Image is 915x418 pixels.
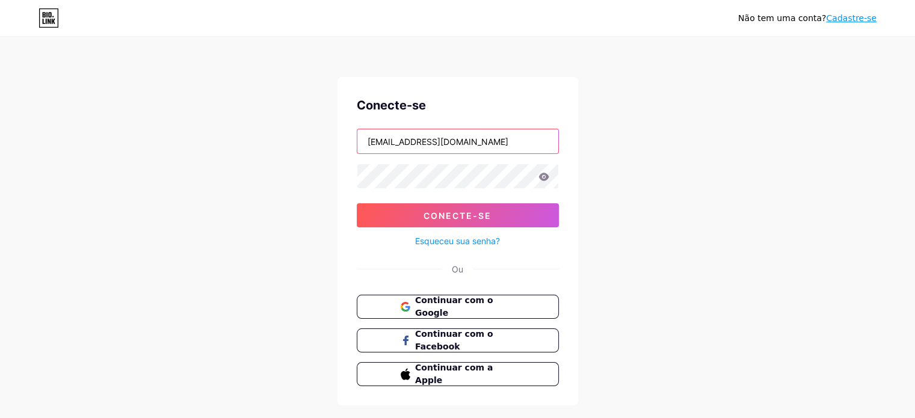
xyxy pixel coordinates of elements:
input: Nome de usuário [357,129,558,153]
font: Continuar com o Facebook [415,329,493,351]
button: Conecte-se [357,203,559,227]
button: Continuar com o Facebook [357,328,559,352]
font: Conecte-se [424,211,491,221]
font: Conecte-se [357,98,426,112]
font: Continuar com o Google [415,295,493,318]
font: Não tem uma conta? [738,13,826,23]
font: Ou [452,264,463,274]
a: Esqueceu sua senha? [415,235,500,247]
a: Cadastre-se [826,13,876,23]
font: Continuar com a Apple [415,363,493,385]
button: Continuar com a Apple [357,362,559,386]
button: Continuar com o Google [357,295,559,319]
font: Esqueceu sua senha? [415,236,500,246]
